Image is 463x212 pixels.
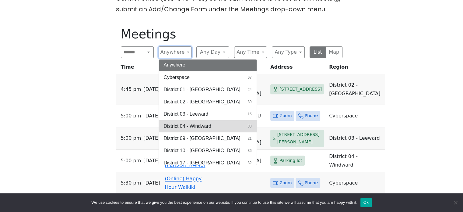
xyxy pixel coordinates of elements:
[164,123,211,130] span: District 04 - Windward
[247,124,251,129] span: 38 results
[247,160,251,166] span: 32 results
[279,157,302,164] span: Parking lot
[91,199,357,206] span: We use cookies to ensure that we give you the best experience on our website. If you continue to ...
[144,46,153,58] button: Search
[159,96,257,108] button: District 02 - [GEOGRAPHIC_DATA]39 results
[116,63,163,74] th: Time
[165,176,202,190] a: (Online) Happy Hour Waikiki
[327,172,385,194] td: Cyberspace
[360,198,372,207] button: Ok
[305,112,318,120] span: Phone
[247,136,251,141] span: 21 results
[164,86,240,93] span: District 01 - [GEOGRAPHIC_DATA]
[327,150,385,172] td: District 04 - Windward
[164,74,190,81] span: Cyberspace
[247,148,251,153] span: 36 results
[121,85,141,94] span: 4:45 PM
[196,46,229,58] button: Any Day
[159,157,257,169] button: District 17 - [GEOGRAPHIC_DATA]32 results
[121,112,141,120] span: 5:00 PM
[159,71,257,84] button: Cyberspace67 results
[310,46,326,58] button: List
[164,98,240,106] span: District 02 - [GEOGRAPHIC_DATA]
[326,46,342,58] button: Map
[327,74,385,105] td: District 02 - [GEOGRAPHIC_DATA]
[277,131,322,146] span: [STREET_ADDRESS][PERSON_NAME]
[452,199,458,206] span: No
[164,159,240,167] span: District 17 - [GEOGRAPHIC_DATA]
[159,59,257,165] div: Anywhere
[121,27,342,41] h1: Meetings
[159,108,257,120] button: District 03 - Leeward15 results
[143,112,160,120] span: [DATE]
[247,99,251,105] span: 39 results
[121,156,141,165] span: 5:00 PM
[121,134,141,142] span: 5:00 PM
[159,120,257,132] button: District 04 - Windward38 results
[159,46,191,58] button: Anywhere
[143,156,160,165] span: [DATE]
[279,85,322,93] span: [STREET_ADDRESS]
[247,111,251,117] span: 15 results
[159,84,257,96] button: District 01 - [GEOGRAPHIC_DATA]24 results
[159,59,257,71] button: Anywhere
[143,85,160,94] span: [DATE]
[305,179,318,187] span: Phone
[247,75,251,80] span: 67 results
[121,46,144,58] input: Search
[279,112,292,120] span: Zoom
[164,110,209,118] span: District 03 - Leeward
[164,147,240,154] span: District 10 - [GEOGRAPHIC_DATA]
[247,87,251,92] span: 24 results
[268,63,327,74] th: Address
[234,46,267,58] button: Any Time
[143,134,160,142] span: [DATE]
[164,135,240,142] span: District 09 - [GEOGRAPHIC_DATA]
[327,63,385,74] th: Region
[159,145,257,157] button: District 10 - [GEOGRAPHIC_DATA]36 results
[143,179,160,187] span: [DATE]
[327,105,385,127] td: Cyberspace
[165,153,205,168] a: (Physical) [PERSON_NAME]
[327,127,385,150] td: District 03 - Leeward
[159,132,257,145] button: District 09 - [GEOGRAPHIC_DATA]21 results
[272,46,305,58] button: Any Type
[279,179,292,187] span: Zoom
[121,179,141,187] span: 5:30 PM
